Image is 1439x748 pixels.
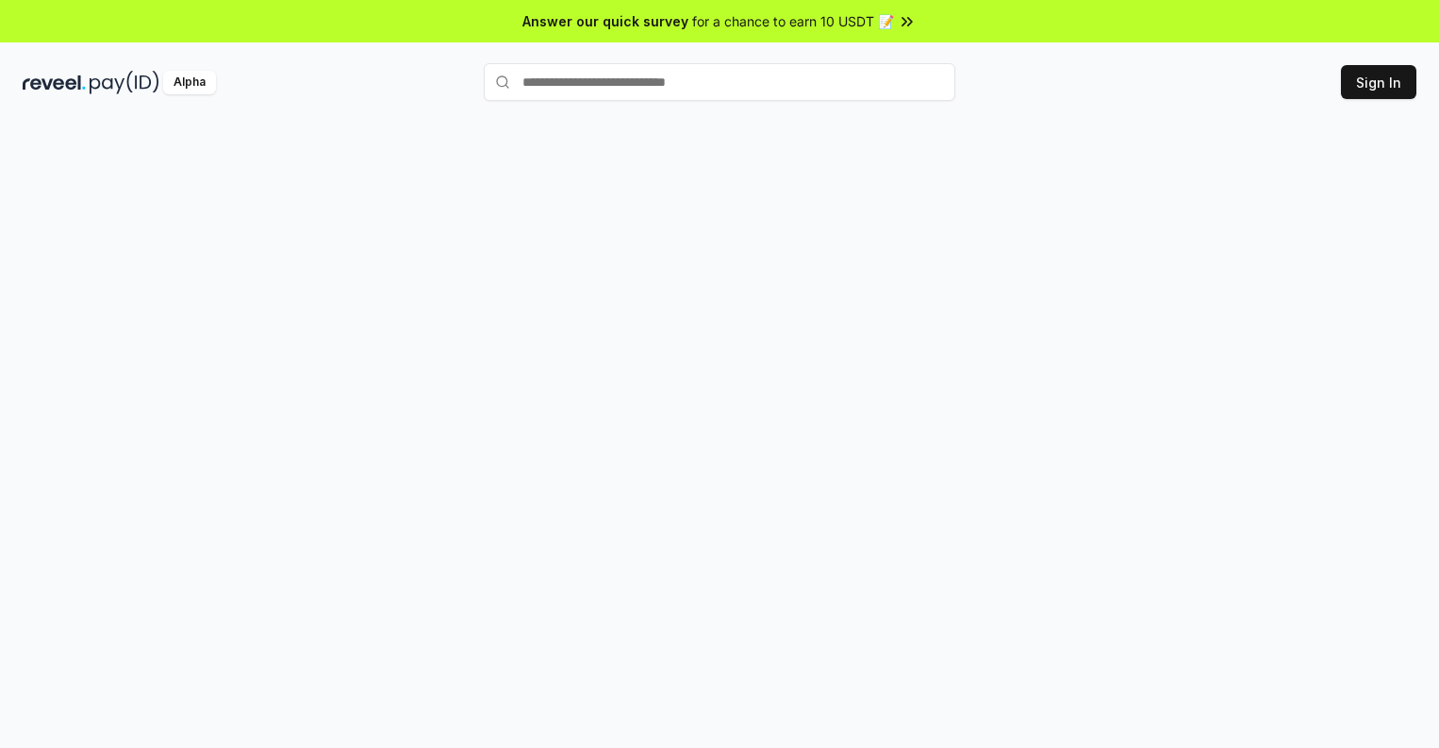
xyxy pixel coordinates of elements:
[692,11,894,31] span: for a chance to earn 10 USDT 📝
[23,71,86,94] img: reveel_dark
[522,11,688,31] span: Answer our quick survey
[163,71,216,94] div: Alpha
[1341,65,1416,99] button: Sign In
[90,71,159,94] img: pay_id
